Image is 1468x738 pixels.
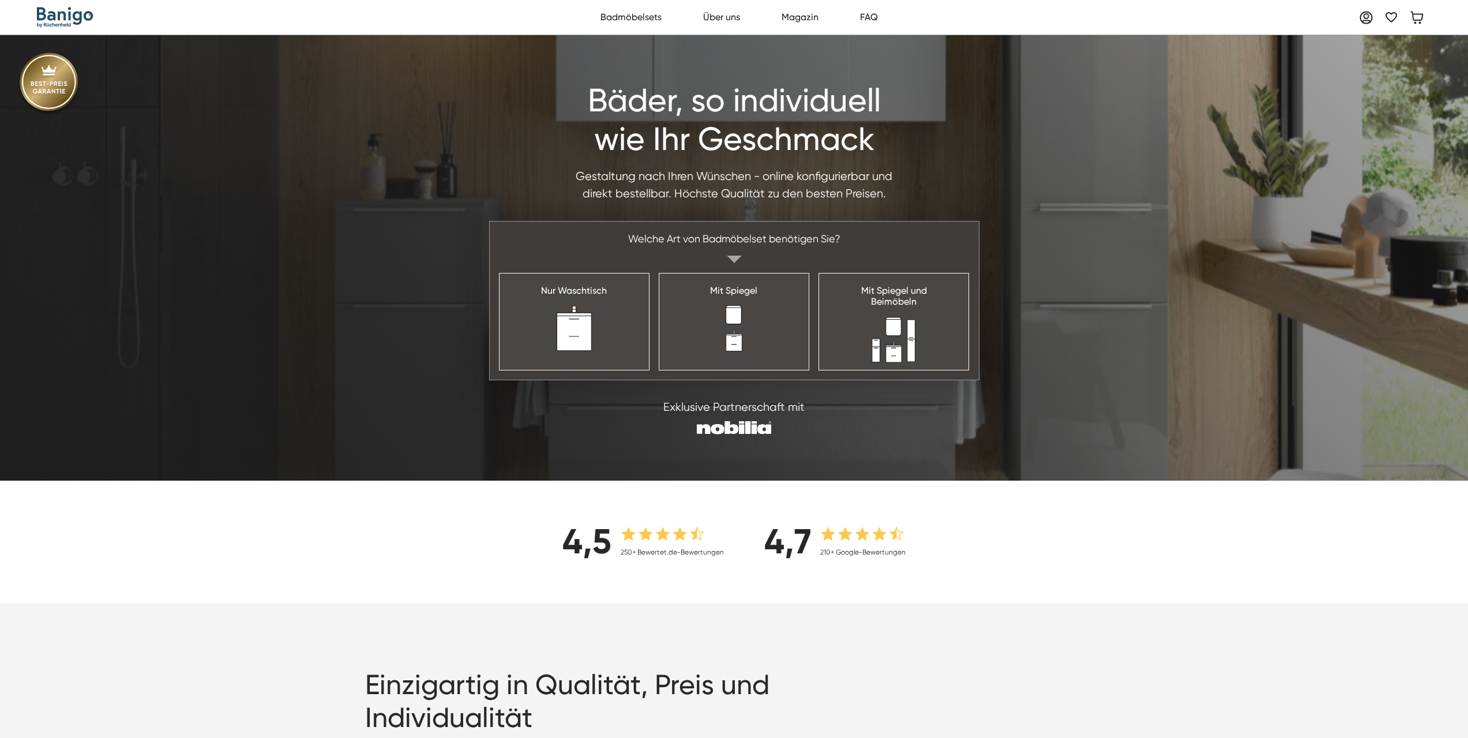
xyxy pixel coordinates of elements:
[820,547,906,557] div: 210+ Google-Bewertungen
[854,6,884,29] a: FAQ
[764,529,811,556] div: 4,7
[621,547,724,557] div: 250+ Bewertet.de-Bewertungen
[710,285,757,296] div: Mit Spiegel
[775,6,825,29] a: Magazin
[499,273,649,370] a: Nur Waschtisch
[819,273,969,370] a: Mit Spiegel undBeimöbeln
[659,273,809,370] a: Mit Spiegel
[37,7,93,28] a: home
[594,6,668,29] a: Badmöbelsets
[562,529,611,556] div: 4,5
[764,527,906,557] a: 4,7210+ Google-Bewertungen
[573,168,896,203] div: Gestaltung nach Ihren Wünschen - online konfigurierbar und direkt bestellbar. Höchste Qualität zu...
[365,668,808,735] h2: Einzigartig in Qualität, Preis und Individualität
[861,285,927,307] div: Mit Spiegel und Beimöbeln
[663,399,805,416] div: Exklusive Partnerschaft mit
[541,285,607,296] div: Nur Waschtisch
[697,6,746,29] a: Über uns
[573,81,896,159] h1: Bäder, so individuell wie Ihr Geschmack
[619,222,850,256] div: Welche Art von Badmöbelset benötigen Sie?
[562,527,724,557] a: 4,5250+ Bewertet.de-Bewertungen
